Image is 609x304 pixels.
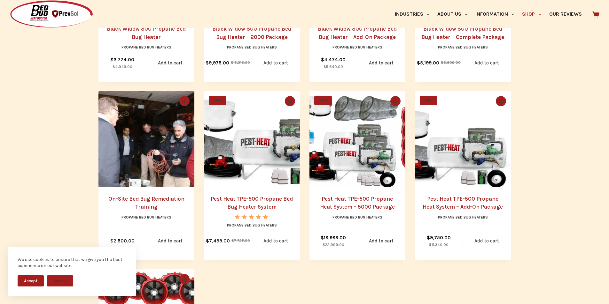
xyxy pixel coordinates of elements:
bdi: 2,500.00 [110,238,135,244]
a: Pest Heat TPE-500 Propane Heat System - Add-On Package [415,91,511,187]
span: $ [206,238,209,244]
a: Pest Heat TPE-500 Propane Bed Bug Heater System [204,91,300,187]
a: Add to cart: “Black Widow 800 Propane Bed Bug Heater - 2000 Package” [252,54,300,72]
a: Propane Bed Bug Heaters [227,223,277,227]
a: On-Site Bed Bug Remediation Training [98,91,194,187]
span: Rated out of 5 [235,214,269,234]
a: Add to cart: “Black Widow 800 Propane Bed Bug Heater - Add-On Package” [357,54,405,72]
button: Quick view toggle [390,96,401,106]
button: Open LiveChat chat widget [5,3,24,22]
a: Pest Heat TPE-500 Propane Bed Bug Heater System [211,196,293,210]
bdi: 9,975.00 [206,60,229,66]
button: Decline [47,275,73,286]
a: Propane Bed Bug Heaters [121,215,171,219]
bdi: 6,609.00 [441,60,461,65]
span: SALE [420,96,437,105]
span: $ [324,64,326,69]
bdi: 4,474.00 [321,57,346,63]
span: $ [110,238,113,244]
span: $ [427,235,430,241]
div: Rated 5.00 out of 5 [235,214,269,219]
bdi: 7,499.00 [206,238,230,244]
span: $ [206,60,209,66]
span: $ [429,242,432,247]
span: $ [113,64,115,69]
button: Quick view toggle [179,274,190,284]
a: Add to cart: “Pest Heat TPE-500 Propane Bed Bug Heater System” [252,232,300,250]
a: Add to cart: “Pest Heat TPE-500 Propane Heat System - 5000 Package” [357,232,405,250]
span: $ [417,60,420,66]
a: Add to cart: “Pest Heat TPE-500 Propane Heat System - Add-On Package” [463,232,511,250]
a: Black Widow 800 Propane Bed Bug Heater [107,26,186,40]
a: On-Site Bed Bug Remediation Training [108,196,184,210]
a: Black Widow 800 Propane Bed Bug Heater – Complete Package [421,26,504,40]
span: $ [441,60,443,65]
span: $ [231,238,234,243]
a: Add to cart: “On-Site Bed Bug Remediation Training” [146,232,194,250]
bdi: 3,774.00 [110,57,134,63]
span: SALE [314,96,332,105]
span: $ [321,57,324,63]
a: Add to cart: “Black Widow 800 Propane Bed Bug Heater” [146,54,194,72]
a: Add to cart: “Black Widow 800 Propane Bed Bug Heater - Complete Package” [463,54,511,72]
a: Black Widow 800 Propane Bed Bug Heater – 2000 Package [212,26,291,40]
bdi: 11,340.00 [429,242,449,247]
bdi: 5,199.00 [417,60,439,66]
button: Quick view toggle [179,96,190,106]
div: We use cookies to ensure that we give you the best experience on our website. [18,256,126,269]
a: Propane Bed Bug Heaters [332,45,382,49]
a: Propane Bed Bug Heaters [438,215,488,219]
span: $ [231,60,233,65]
span: SALE [209,96,226,105]
button: Quick view toggle [496,96,506,106]
a: Pest Heat TPE-500 Propane Heat System - 5000 Package [309,91,405,187]
button: Accept [18,275,44,286]
bdi: 22,999.00 [323,242,344,247]
a: Black Widow 800 Propane Bed Bug Heater – Add-On Package [318,26,397,40]
bdi: 19,999.00 [321,235,346,241]
span: $ [110,57,113,63]
a: Propane Bed Bug Heaters [121,45,171,49]
bdi: 9,750.00 [427,235,451,241]
span: $ [323,242,325,247]
a: Pest Heat TPE-500 Propane Heat System – 5000 Package [320,196,395,210]
bdi: 5,649.00 [324,64,343,69]
a: Propane Bed Bug Heaters [438,45,488,49]
bdi: 4,949.00 [113,64,132,69]
bdi: 7,725.00 [231,238,250,243]
a: Pest Heat TPE-500 Propane Heat System – Add-On Package [423,196,503,210]
a: Propane Bed Bug Heaters [332,215,382,219]
a: Propane Bed Bug Heaters [227,45,277,49]
button: Quick view toggle [285,96,295,106]
span: $ [321,235,324,241]
bdi: 13,218.00 [231,60,250,65]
